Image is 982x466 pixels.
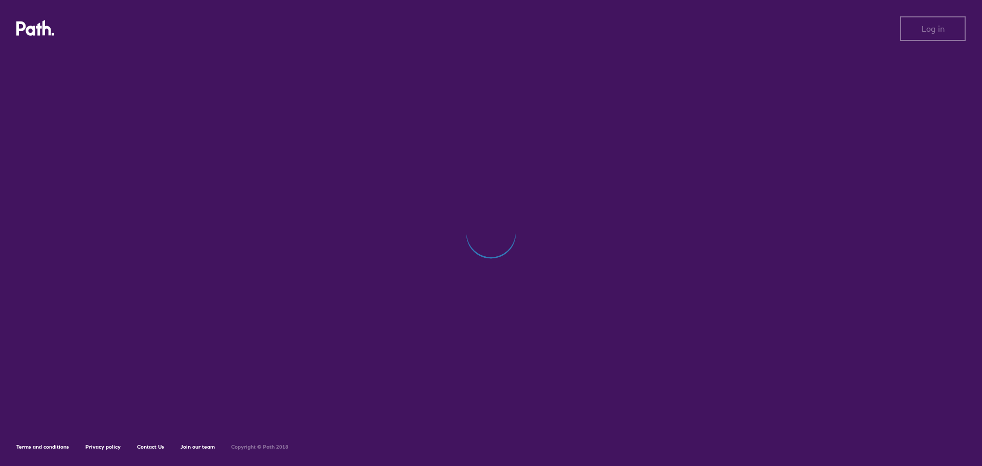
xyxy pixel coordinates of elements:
[900,16,966,41] button: Log in
[181,443,215,450] a: Join our team
[16,443,69,450] a: Terms and conditions
[922,24,945,33] span: Log in
[85,443,121,450] a: Privacy policy
[137,443,164,450] a: Contact Us
[231,444,288,450] h6: Copyright © Path 2018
